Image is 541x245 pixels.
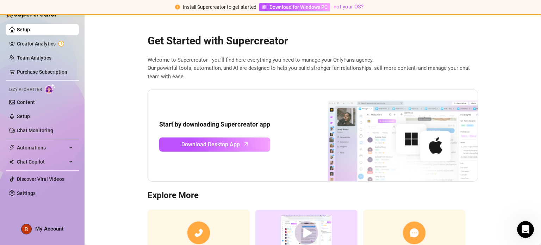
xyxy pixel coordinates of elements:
a: Setup [17,27,30,32]
a: Download Desktop Apparrow-up [159,137,270,152]
a: Settings [17,190,36,196]
h2: Get Started with Supercreator [148,34,478,48]
a: Team Analytics [17,55,51,61]
a: Discover Viral Videos [17,176,64,182]
span: Download Desktop App [181,140,240,149]
span: thunderbolt [9,145,15,151]
a: Chat Monitoring [17,128,53,133]
span: arrow-up [242,140,250,148]
a: not your OS? [334,4,363,10]
span: Automations [17,142,67,153]
span: windows [262,5,267,10]
h3: Explore More [148,190,478,201]
span: Install Supercreator to get started [183,4,256,10]
iframe: Intercom live chat [517,221,534,238]
a: Content [17,99,35,105]
strong: Start by downloading Supercreator app [159,121,270,128]
span: Download for Windows PC [269,3,328,11]
span: Izzy AI Chatter [9,86,42,93]
img: ACg8ocKNZFe7ZfTFqp-YoegBlxBikNyf6Z3KPPz3GTKTxzdTm9LpcQ=s96-c [21,224,31,234]
img: Chat Copilot [9,159,14,164]
span: Chat Copilot [17,156,67,167]
span: My Account [35,226,63,232]
a: Creator Analytics exclamation-circle [17,38,73,49]
a: Setup [17,114,30,119]
img: download app [301,90,478,182]
span: Welcome to Supercreator - you’ll find here everything you need to manage your OnlyFans agency. Ou... [148,56,478,81]
a: Download for Windows PC [259,3,330,11]
img: AI Chatter [45,84,56,94]
a: Purchase Subscription [17,69,67,75]
span: exclamation-circle [175,5,180,10]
